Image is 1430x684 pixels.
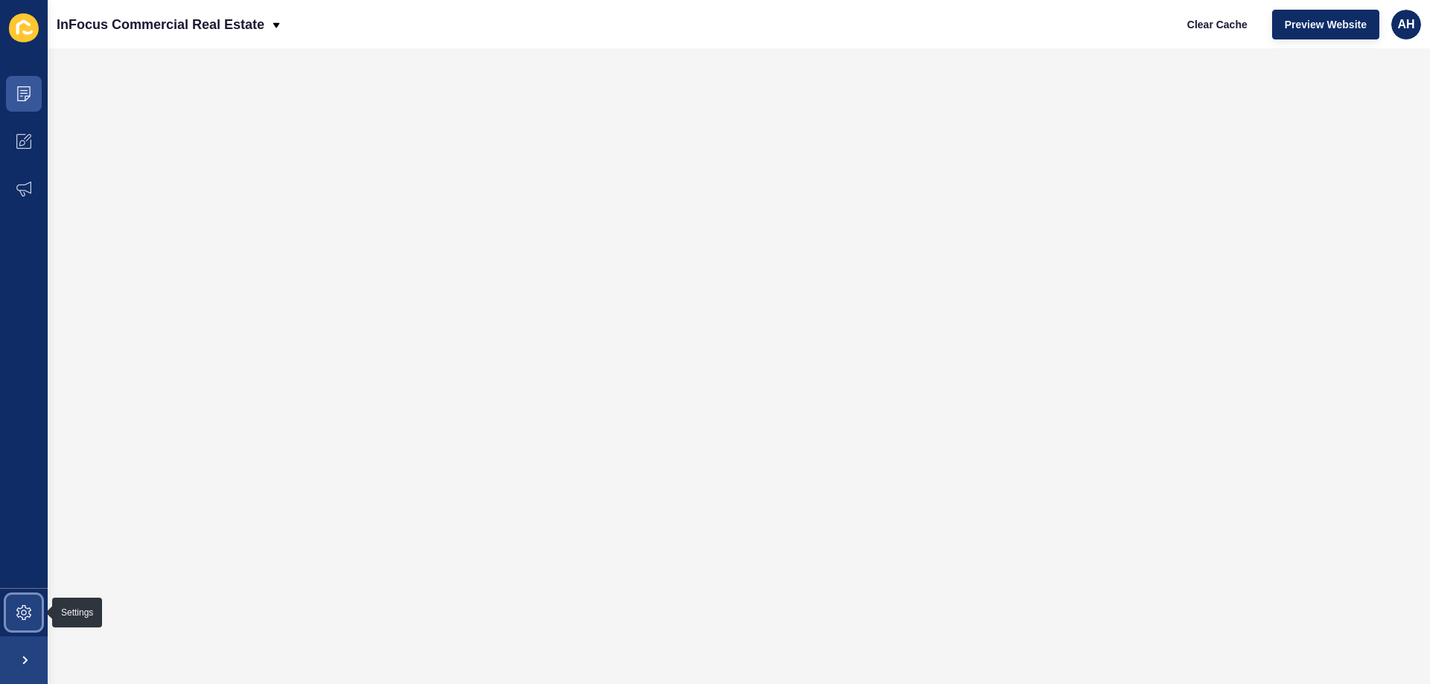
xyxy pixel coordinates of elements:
[1187,17,1248,32] span: Clear Cache
[1272,10,1379,39] button: Preview Website
[1397,17,1414,32] span: AH
[57,6,264,43] p: InFocus Commercial Real Estate
[1285,17,1367,32] span: Preview Website
[1175,10,1260,39] button: Clear Cache
[61,607,93,619] div: Settings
